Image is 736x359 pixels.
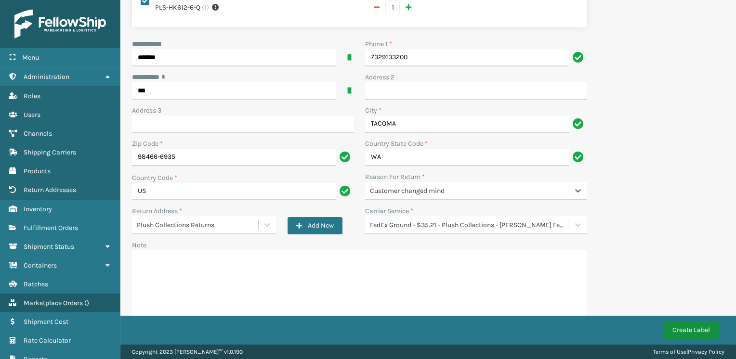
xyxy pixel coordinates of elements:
label: Phone 1 [365,39,392,49]
span: ( 1 ) [202,2,209,13]
button: Add New [288,217,342,234]
span: Users [24,111,40,119]
label: PLS-HK612-6-Q [155,2,200,13]
span: Channels [24,129,52,138]
span: Fulfillment Orders [24,224,78,232]
span: Marketplace Orders [24,299,83,307]
span: ( ) [84,299,89,307]
div: Plush Collections Returns [137,220,259,230]
a: Privacy Policy [688,348,724,355]
span: Inventory [24,205,52,213]
label: Address 2 [365,72,394,82]
span: Roles [24,92,40,100]
label: Reason For Return [365,172,425,182]
span: Containers [24,261,57,269]
label: Zip Code [132,139,163,149]
img: logo [14,10,106,38]
span: Shipment Cost [24,318,68,326]
label: Carrier Service [365,206,413,216]
div: | [653,345,724,359]
a: Terms of Use [653,348,686,355]
span: Return Addresses [24,186,76,194]
div: Customer changed mind [370,186,570,196]
span: Batches [24,280,48,288]
div: FedEx Ground - $35.21 - Plush Collections - [PERSON_NAME] Fedex [370,220,570,230]
span: Rate Calculator [24,336,71,345]
span: Administration [24,73,69,81]
span: Products [24,167,51,175]
button: Create Label [664,321,719,339]
span: Menu [22,53,39,62]
label: Country Code [132,173,177,183]
label: Note [132,241,146,249]
label: Country State Code [365,139,428,149]
label: Return Address [132,206,182,216]
span: Shipping Carriers [24,148,76,156]
label: City [365,105,381,115]
label: Address 3 [132,105,161,115]
span: Shipment Status [24,243,74,251]
p: Copyright 2023 [PERSON_NAME]™ v 1.0.190 [132,345,243,359]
